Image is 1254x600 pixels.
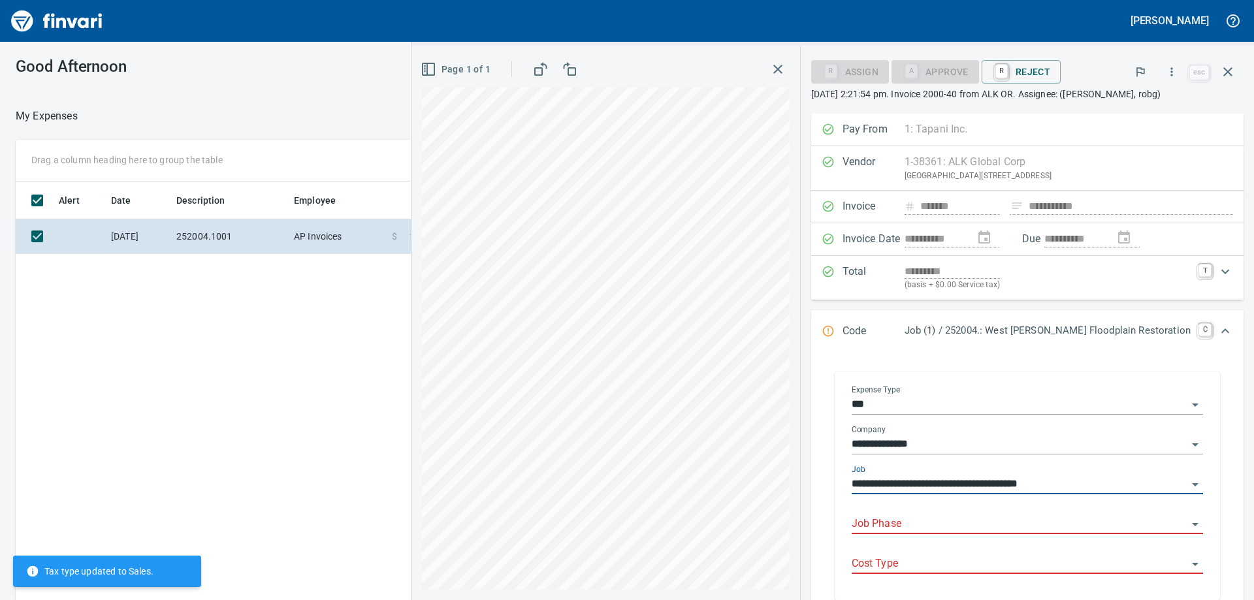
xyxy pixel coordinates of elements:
[16,57,293,76] h3: Good Afternoon
[111,193,148,208] span: Date
[396,193,447,208] span: Amount
[1186,396,1204,414] button: Open
[59,193,80,208] span: Alert
[982,60,1061,84] button: RReject
[1186,56,1244,87] span: Close invoice
[843,264,905,292] p: Total
[852,386,900,394] label: Expense Type
[1126,57,1155,86] button: Flag
[811,65,889,76] div: Assign
[294,193,353,208] span: Employee
[289,219,387,254] td: AP Invoices
[1127,10,1212,31] button: [PERSON_NAME]
[106,219,171,254] td: [DATE]
[992,61,1050,83] span: Reject
[1186,515,1204,533] button: Open
[1198,264,1212,277] a: T
[1186,435,1204,454] button: Open
[111,193,131,208] span: Date
[811,310,1244,353] div: Expand
[1198,323,1212,336] a: C
[811,256,1244,300] div: Expand
[418,57,496,82] button: Page 1 of 1
[171,219,289,254] td: 252004.1001
[8,5,106,37] img: Finvari
[423,61,490,78] span: Page 1 of 1
[392,230,397,243] span: $
[294,193,336,208] span: Employee
[1186,475,1204,494] button: Open
[995,64,1008,78] a: R
[1157,57,1186,86] button: More
[176,193,225,208] span: Description
[892,65,979,76] div: Job Phase required
[1131,14,1209,27] h5: [PERSON_NAME]
[811,87,1244,101] p: [DATE] 2:21:54 pm. Invoice 2000-40 from ALK OR. Assignee: ([PERSON_NAME], robg)
[852,466,865,473] label: Job
[1186,555,1204,573] button: Open
[843,323,905,340] p: Code
[16,108,78,124] nav: breadcrumb
[1189,65,1209,80] a: esc
[852,426,886,434] label: Company
[905,279,1191,292] p: (basis + $0.00 Service tax)
[16,108,78,124] p: My Expenses
[176,193,242,208] span: Description
[905,323,1191,338] p: Job (1) / 252004.: West [PERSON_NAME] Floodplain Restoration
[59,193,97,208] span: Alert
[26,565,153,578] span: Tax type updated to Sales.
[31,153,223,166] p: Drag a column heading here to group the table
